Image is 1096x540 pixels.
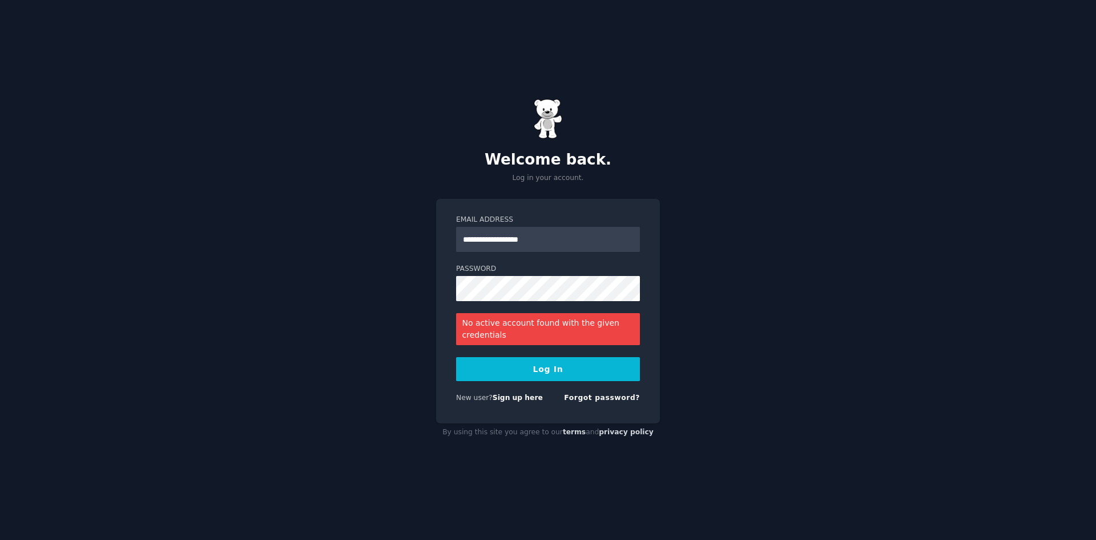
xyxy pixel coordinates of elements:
[436,173,660,183] p: Log in your account.
[456,357,640,381] button: Log In
[456,313,640,345] div: No active account found with the given credentials
[456,264,640,274] label: Password
[456,215,640,225] label: Email Address
[534,99,562,139] img: Gummy Bear
[493,394,543,402] a: Sign up here
[599,428,654,436] a: privacy policy
[456,394,493,402] span: New user?
[436,423,660,442] div: By using this site you agree to our and
[564,394,640,402] a: Forgot password?
[563,428,586,436] a: terms
[436,151,660,169] h2: Welcome back.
